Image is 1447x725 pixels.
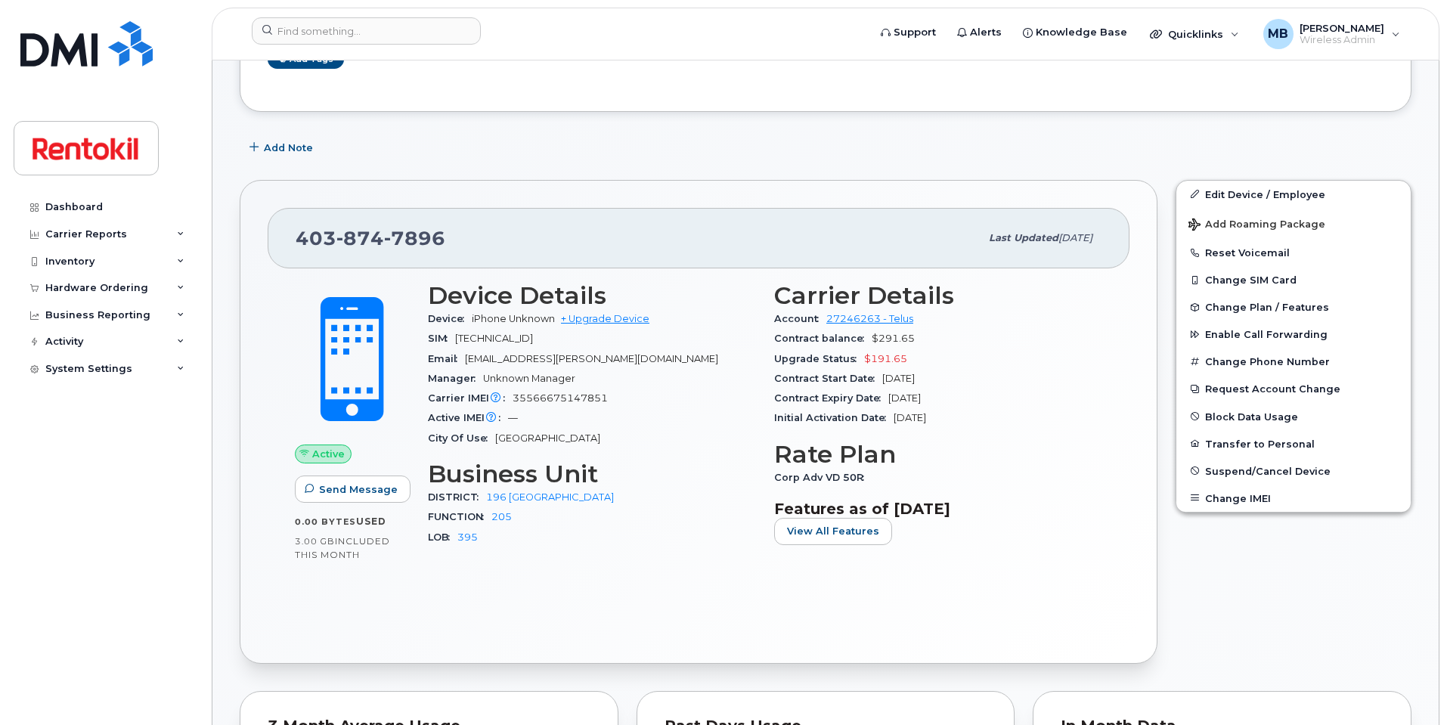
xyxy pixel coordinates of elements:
span: [DATE] [882,373,915,384]
span: [EMAIL_ADDRESS][PERSON_NAME][DOMAIN_NAME] [465,353,718,364]
button: Reset Voicemail [1176,239,1411,266]
span: Upgrade Status [774,353,864,364]
span: included this month [295,535,390,560]
span: Manager [428,373,483,384]
span: Change Plan / Features [1205,302,1329,313]
span: LOB [428,531,457,543]
span: Suspend/Cancel Device [1205,465,1331,476]
div: Quicklinks [1139,19,1250,49]
span: iPhone Unknown [472,313,555,324]
a: Support [870,17,947,48]
a: Alerts [947,17,1012,48]
span: Account [774,313,826,324]
span: used [356,516,386,527]
span: [DATE] [888,392,921,404]
input: Find something... [252,17,481,45]
span: [TECHNICAL_ID] [455,333,533,344]
span: Initial Activation Date [774,412,894,423]
span: Add Note [264,141,313,155]
span: [PERSON_NAME] [1300,22,1384,34]
button: Transfer to Personal [1176,430,1411,457]
h3: Features as of [DATE] [774,500,1102,518]
span: Last updated [989,232,1058,243]
span: 3.00 GB [295,536,335,547]
span: [DATE] [894,412,926,423]
a: 196 [GEOGRAPHIC_DATA] [486,491,614,503]
span: Alerts [970,25,1002,40]
span: $191.65 [864,353,907,364]
span: 7896 [384,227,445,249]
button: Suspend/Cancel Device [1176,457,1411,485]
h3: Business Unit [428,460,756,488]
span: Contract Expiry Date [774,392,888,404]
span: Knowledge Base [1036,25,1127,40]
span: — [508,412,518,423]
h3: Device Details [428,282,756,309]
a: Edit Device / Employee [1176,181,1411,208]
span: Contract balance [774,333,872,344]
span: MB [1268,25,1288,43]
span: Carrier IMEI [428,392,513,404]
span: Active IMEI [428,412,508,423]
button: Request Account Change [1176,375,1411,402]
span: Corp Adv VD 50R [774,472,872,483]
button: Add Roaming Package [1176,208,1411,239]
button: Change SIM Card [1176,266,1411,293]
span: Unknown Manager [483,373,575,384]
span: [DATE] [1058,232,1092,243]
span: Active [312,447,345,461]
button: Enable Call Forwarding [1176,321,1411,348]
span: 403 [296,227,445,249]
a: 395 [457,531,478,543]
h3: Carrier Details [774,282,1102,309]
button: Block Data Usage [1176,403,1411,430]
span: View All Features [787,524,879,538]
button: Change Phone Number [1176,348,1411,375]
button: View All Features [774,518,892,545]
span: 35566675147851 [513,392,608,404]
button: Add Note [240,135,326,162]
span: Contract Start Date [774,373,882,384]
span: Quicklinks [1168,28,1223,40]
a: + Upgrade Device [561,313,649,324]
span: 0.00 Bytes [295,516,356,527]
span: City Of Use [428,432,495,444]
button: Change IMEI [1176,485,1411,512]
span: Add Roaming Package [1188,218,1325,233]
span: $291.65 [872,333,915,344]
button: Change Plan / Features [1176,293,1411,321]
span: Device [428,313,472,324]
span: [GEOGRAPHIC_DATA] [495,432,600,444]
span: SIM [428,333,455,344]
a: 27246263 - Telus [826,313,913,324]
span: Send Message [319,482,398,497]
span: DISTRICT [428,491,486,503]
span: Enable Call Forwarding [1205,329,1328,340]
span: FUNCTION [428,511,491,522]
h3: Rate Plan [774,441,1102,468]
span: Wireless Admin [1300,34,1384,46]
a: 205 [491,511,512,522]
span: Support [894,25,936,40]
span: 874 [336,227,384,249]
div: Malorie Bell [1253,19,1411,49]
span: Email [428,353,465,364]
button: Send Message [295,476,411,503]
a: Knowledge Base [1012,17,1138,48]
